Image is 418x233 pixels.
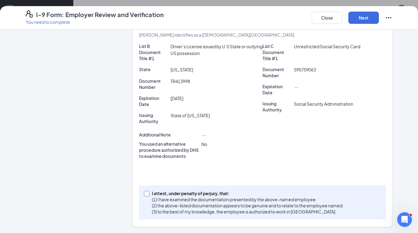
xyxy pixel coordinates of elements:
span: No [201,141,207,147]
span: [US_STATE] [170,67,193,72]
span: -- [201,132,206,138]
p: (1) I have examined the documentation presented by the above-named employee [152,196,343,202]
span: State of [US_STATE] [170,113,210,118]
p: You need to complete [26,19,164,25]
p: Document Number [262,66,291,78]
span: -- [294,84,298,89]
p: Expiration Date [139,95,168,107]
button: Close [312,12,342,24]
span: 595759063 [294,67,316,72]
span: TR413998 [170,78,190,84]
span: Unrestricted Social Security Card [294,44,360,49]
h4: I-9 Form: Employer Review and Verification [36,10,164,19]
p: (3) to the best of my knowledge, the employee is authorized to work in [GEOGRAPHIC_DATA]. [152,209,343,215]
p: State [139,66,168,72]
p: Document Number [139,78,168,90]
p: Additional Note [139,132,199,138]
span: Social Security Administration [294,101,353,107]
p: Issuing Authority [139,112,168,124]
span: Driver’s License issued by U.S State or outlying US possession [170,44,262,56]
svg: Ellipses [385,14,392,21]
button: Next [348,12,379,24]
p: List B Document Title #1 [139,43,168,61]
svg: FormI9EVerifyIcon [26,10,33,18]
iframe: Intercom live chat [397,212,412,227]
p: List C Document Title #1 [262,43,291,61]
p: You used an alternative procedure authorized by DHS to examine documents [139,141,199,159]
p: Issuing Authority [262,100,291,113]
p: I attest, under penalty of perjury, that: [152,190,343,196]
span: [PERSON_NAME] identifies as a [DEMOGRAPHIC_DATA][GEOGRAPHIC_DATA] [139,32,294,38]
p: Expiration Date [262,83,291,96]
span: [DATE] [170,96,183,101]
p: (2) the above-listed documentation appears to be genuine and to relate to the employee named [152,202,343,209]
